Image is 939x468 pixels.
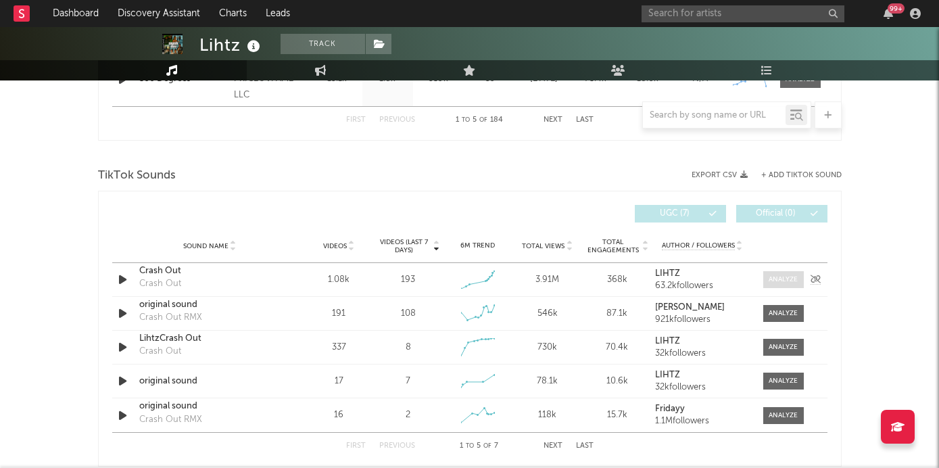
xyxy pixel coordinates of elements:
[655,281,749,291] div: 63.2k followers
[884,8,893,19] button: 99+
[199,34,264,56] div: Lihtz
[655,337,680,346] strong: LIHTZ
[643,110,786,121] input: Search by song name or URL
[655,269,680,278] strong: LIHTZ
[655,383,749,392] div: 32k followers
[745,210,807,218] span: Official ( 0 )
[139,400,281,413] a: original sound
[442,438,516,454] div: 1 5 7
[655,404,685,413] strong: Fridayy
[308,273,370,287] div: 1.08k
[377,238,431,254] span: Videos (last 7 days)
[139,311,202,325] div: Crash Out RMX
[379,442,415,450] button: Previous
[139,332,281,346] a: LihtzCrash Out
[281,34,365,54] button: Track
[401,307,416,321] div: 108
[516,341,579,354] div: 730k
[662,241,735,250] span: Author / Followers
[655,337,749,346] a: LIHTZ
[655,315,749,325] div: 921k followers
[483,443,491,449] span: of
[466,443,474,449] span: to
[585,341,648,354] div: 70.4k
[585,273,648,287] div: 368k
[692,171,748,179] button: Export CSV
[522,242,564,250] span: Total Views
[323,242,347,250] span: Videos
[406,341,411,354] div: 8
[139,298,281,312] a: original sound
[346,442,366,450] button: First
[516,307,579,321] div: 546k
[576,442,594,450] button: Last
[635,205,726,223] button: UGC(7)
[761,172,842,179] button: + Add TikTok Sound
[655,303,725,312] strong: [PERSON_NAME]
[516,273,579,287] div: 3.91M
[183,242,228,250] span: Sound Name
[655,371,680,379] strong: LIHTZ
[516,375,579,388] div: 78.1k
[655,417,749,426] div: 1.1M followers
[308,375,370,388] div: 17
[655,303,749,312] a: [PERSON_NAME]
[401,273,415,287] div: 193
[406,375,410,388] div: 7
[748,172,842,179] button: + Add TikTok Sound
[655,371,749,380] a: LIHTZ
[446,241,509,251] div: 6M Trend
[655,269,749,279] a: LIHTZ
[642,5,844,22] input: Search for artists
[736,205,827,223] button: Official(0)
[585,307,648,321] div: 87.1k
[308,307,370,321] div: 191
[308,341,370,354] div: 337
[139,345,181,358] div: Crash Out
[139,413,202,427] div: Crash Out RMX
[516,408,579,422] div: 118k
[98,168,176,184] span: TikTok Sounds
[585,238,640,254] span: Total Engagements
[139,375,281,388] a: original sound
[644,210,706,218] span: UGC ( 7 )
[655,349,749,358] div: 32k followers
[585,375,648,388] div: 10.6k
[655,404,749,414] a: Fridayy
[544,442,562,450] button: Next
[406,408,410,422] div: 2
[308,408,370,422] div: 16
[888,3,905,14] div: 99 +
[585,408,648,422] div: 15.7k
[139,277,181,291] div: Crash Out
[139,264,281,278] a: Crash Out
